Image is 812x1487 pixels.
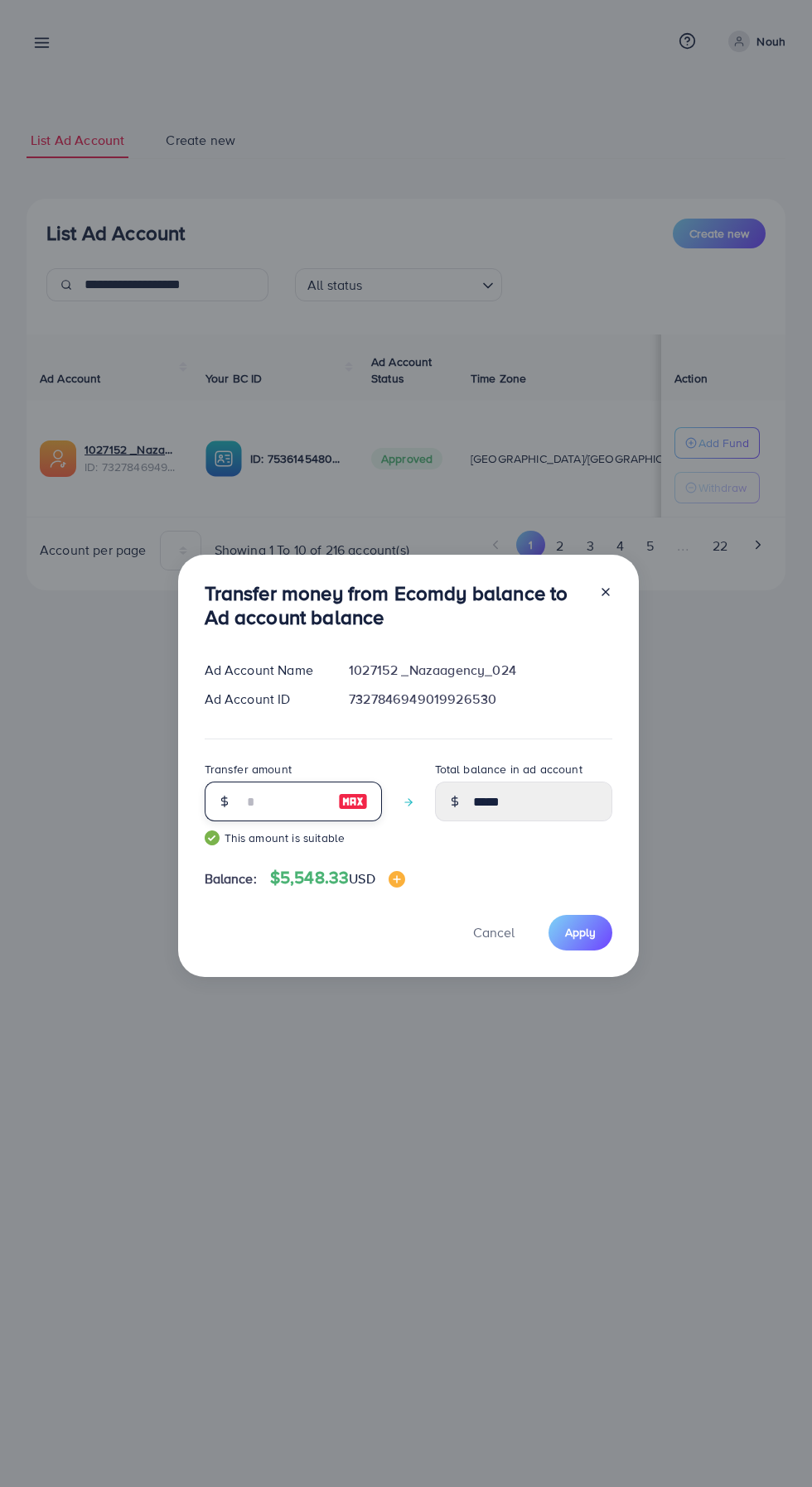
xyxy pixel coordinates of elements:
button: Apply [549,915,612,950]
label: Total balance in ad account [435,761,582,777]
div: Ad Account Name [191,661,336,680]
div: Ad Account ID [191,690,336,709]
small: This amount is suitable [205,830,382,846]
button: Cancel [452,915,535,950]
img: image [389,871,405,888]
span: USD [349,869,375,888]
span: Cancel [473,923,515,941]
span: Apply [565,924,596,941]
img: image [338,792,368,811]
div: 1027152 _Nazaagency_024 [336,661,625,680]
h3: Transfer money from Ecomdy balance to Ad account balance [205,581,586,629]
label: Transfer amount [205,761,292,777]
div: 7327846949019926530 [336,690,625,709]
h4: $5,548.33 [270,868,405,888]
img: guide [205,830,220,845]
span: Balance: [205,869,257,888]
